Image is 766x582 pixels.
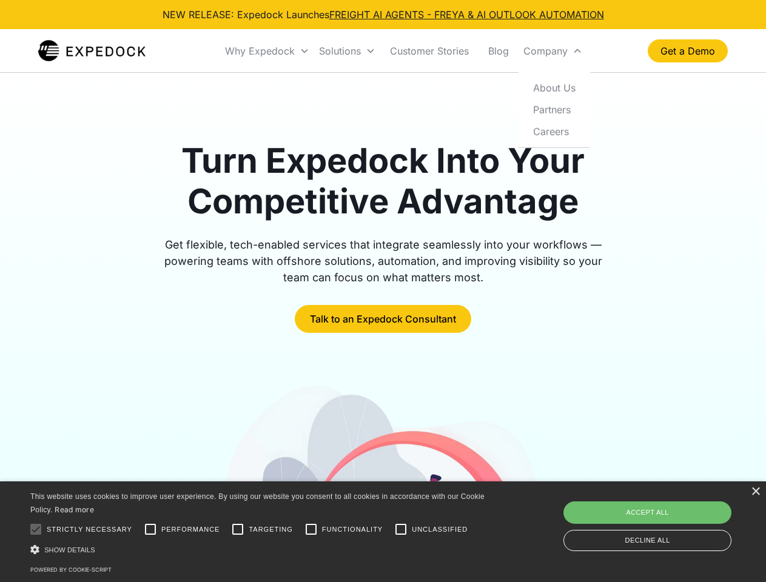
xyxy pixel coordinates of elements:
[519,30,587,72] div: Company
[249,524,292,535] span: Targeting
[38,39,146,63] a: home
[220,30,314,72] div: Why Expedock
[479,30,519,72] a: Blog
[412,524,468,535] span: Unclassified
[163,7,604,22] div: NEW RELEASE: Expedock Launches
[523,98,585,120] a: Partners
[47,524,132,535] span: Strictly necessary
[30,492,485,515] span: This website uses cookies to improve user experience. By using our website you consent to all coo...
[161,524,220,535] span: Performance
[30,566,112,573] a: Powered by cookie-script
[225,45,295,57] div: Why Expedock
[44,546,95,554] span: Show details
[55,505,94,514] a: Read more
[523,45,568,57] div: Company
[319,45,361,57] div: Solutions
[30,543,489,556] div: Show details
[523,76,585,98] a: About Us
[564,451,766,582] iframe: Chat Widget
[322,524,383,535] span: Functionality
[329,8,604,21] a: FREIGHT AI AGENTS - FREYA & AI OUTLOOK AUTOMATION
[519,72,590,147] nav: Company
[380,30,479,72] a: Customer Stories
[523,120,585,142] a: Careers
[648,39,728,62] a: Get a Demo
[314,30,380,72] div: Solutions
[38,39,146,63] img: Expedock Logo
